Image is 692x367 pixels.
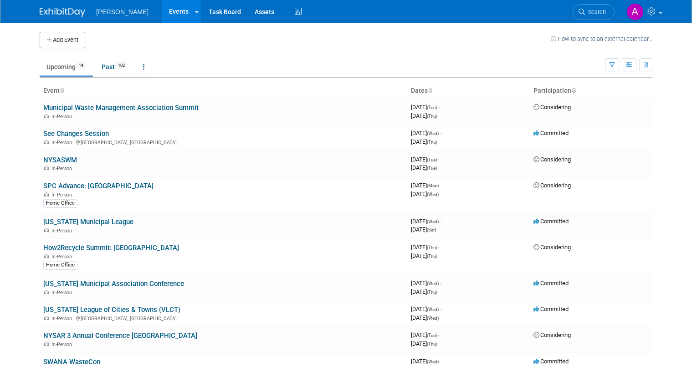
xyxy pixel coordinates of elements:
span: Committed [533,358,569,365]
span: (Thu) [427,254,437,259]
span: In-Person [51,254,75,260]
th: Dates [407,83,530,99]
span: (Wed) [427,281,439,286]
span: Considering [533,244,571,251]
span: [DATE] [411,340,437,347]
span: Committed [533,130,569,136]
img: In-Person Event [44,342,49,346]
button: Add Event [40,32,85,48]
img: In-Person Event [44,166,49,170]
span: (Mon) [427,183,439,188]
a: Sort by Start Date [428,87,432,94]
a: Search [573,4,615,20]
span: Considering [533,104,571,111]
span: 102 [115,62,128,69]
a: Past102 [95,58,134,75]
span: Considering [533,182,571,189]
span: (Tue) [427,157,437,162]
span: In-Person [51,192,75,198]
span: [DATE] [411,280,441,287]
span: (Thu) [427,342,437,347]
span: (Thu) [427,245,437,250]
span: [DATE] [411,112,437,119]
span: - [440,358,441,365]
span: Search [585,9,606,15]
span: [DATE] [411,306,441,312]
span: - [438,156,440,163]
a: See Changes Session [43,130,109,138]
span: [DATE] [411,130,441,136]
span: Considering [533,156,571,163]
a: SPC Advance: [GEOGRAPHIC_DATA] [43,182,154,190]
span: [DATE] [411,138,437,145]
span: (Wed) [427,192,439,197]
span: [DATE] [411,164,437,171]
span: (Wed) [427,307,439,312]
span: - [440,130,441,136]
span: (Tue) [427,105,437,110]
img: In-Person Event [44,114,49,118]
span: [DATE] [411,358,441,365]
div: [GEOGRAPHIC_DATA], [GEOGRAPHIC_DATA] [43,314,404,322]
span: [DATE] [411,156,440,163]
a: SWANA WasteCon [43,358,100,366]
span: (Tue) [427,166,437,171]
a: NYSAR 3 Annual Conference [GEOGRAPHIC_DATA] [43,332,197,340]
span: [DATE] [411,314,439,321]
span: (Sat) [427,227,436,232]
img: In-Person Event [44,290,49,294]
span: [DATE] [411,226,436,233]
span: In-Person [51,166,75,171]
span: - [438,244,440,251]
span: Committed [533,280,569,287]
span: In-Person [51,290,75,296]
a: [US_STATE] League of Cities & Towns (VLCT) [43,306,180,314]
span: (Wed) [427,219,439,224]
span: - [440,218,441,225]
img: In-Person Event [44,192,49,196]
span: - [440,306,441,312]
a: [US_STATE] Municipal Association Conference [43,280,184,288]
span: In-Person [51,114,75,120]
a: NYSASWM [43,156,77,164]
span: [DATE] [411,104,440,111]
div: [GEOGRAPHIC_DATA], [GEOGRAPHIC_DATA] [43,138,404,146]
img: In-Person Event [44,254,49,258]
span: (Thu) [427,140,437,145]
span: [DATE] [411,332,440,338]
th: Event [40,83,407,99]
span: In-Person [51,140,75,146]
a: How2Recycle Summit: [GEOGRAPHIC_DATA] [43,244,179,252]
th: Participation [530,83,652,99]
span: (Thu) [427,114,437,119]
span: [DATE] [411,218,441,225]
span: In-Person [51,228,75,234]
span: In-Person [51,342,75,347]
img: In-Person Event [44,228,49,232]
img: In-Person Event [44,140,49,144]
div: Home Office [43,261,77,269]
span: In-Person [51,316,75,322]
a: Upcoming14 [40,58,93,75]
a: Sort by Event Name [60,87,64,94]
span: [DATE] [411,191,439,197]
span: (Wed) [427,359,439,364]
span: (Thu) [427,290,437,295]
span: Considering [533,332,571,338]
span: [DATE] [411,182,441,189]
span: (Wed) [427,316,439,321]
span: [DATE] [411,244,440,251]
img: ExhibitDay [40,8,85,17]
span: [DATE] [411,288,437,295]
span: [PERSON_NAME] [96,8,149,15]
span: (Tue) [427,333,437,338]
img: Amy Pomeroy [626,3,644,20]
a: Municipal Waste Management Association Summit [43,104,199,112]
span: [DATE] [411,252,437,259]
span: - [438,104,440,111]
a: Sort by Participation Type [571,87,576,94]
span: 14 [76,62,86,69]
span: Committed [533,218,569,225]
span: - [440,280,441,287]
img: In-Person Event [44,316,49,320]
